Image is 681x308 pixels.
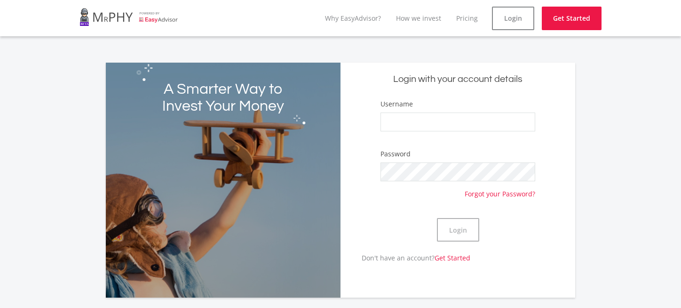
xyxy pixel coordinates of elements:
a: How we invest [396,14,441,23]
label: Username [380,99,413,109]
a: Pricing [456,14,478,23]
h2: A Smarter Way to Invest Your Money [153,81,293,115]
a: Why EasyAdvisor? [325,14,381,23]
a: Get Started [435,253,470,262]
a: Login [492,7,534,30]
a: Forgot your Password? [465,181,535,199]
p: Don't have an account? [340,253,470,263]
a: Get Started [542,7,602,30]
button: Login [437,218,479,242]
h5: Login with your account details [348,73,568,86]
label: Password [380,149,411,159]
